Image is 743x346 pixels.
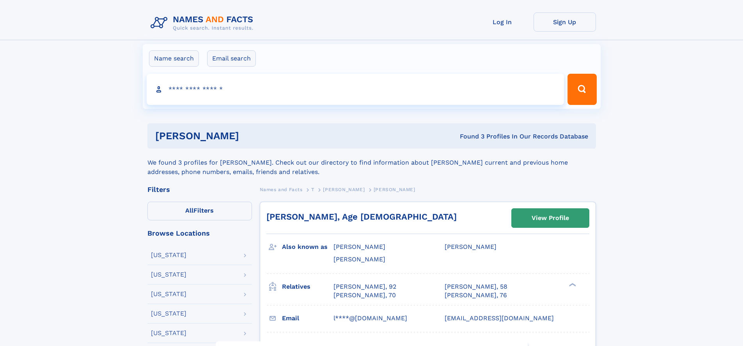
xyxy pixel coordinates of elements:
button: Search Button [567,74,596,105]
div: We found 3 profiles for [PERSON_NAME]. Check out our directory to find information about [PERSON_... [147,149,596,177]
div: [US_STATE] [151,252,186,258]
div: Found 3 Profiles In Our Records Database [349,132,588,141]
a: [PERSON_NAME], Age [DEMOGRAPHIC_DATA] [266,212,457,222]
span: All [185,207,193,214]
div: Browse Locations [147,230,252,237]
h3: Email [282,312,333,325]
label: Email search [207,50,256,67]
a: [PERSON_NAME], 70 [333,291,396,300]
div: [US_STATE] [151,291,186,297]
div: [US_STATE] [151,271,186,278]
a: [PERSON_NAME], 76 [445,291,507,300]
a: Log In [471,12,534,32]
span: T [311,187,314,192]
div: ❯ [567,282,576,287]
span: [PERSON_NAME] [323,187,365,192]
span: [PERSON_NAME] [445,243,497,250]
label: Name search [149,50,199,67]
span: [PERSON_NAME] [374,187,415,192]
div: Filters [147,186,252,193]
span: [PERSON_NAME] [333,243,385,250]
label: Filters [147,202,252,220]
a: View Profile [512,209,589,227]
input: search input [147,74,564,105]
a: [PERSON_NAME] [323,185,365,194]
img: Logo Names and Facts [147,12,260,34]
div: [US_STATE] [151,311,186,317]
span: [EMAIL_ADDRESS][DOMAIN_NAME] [445,314,554,322]
a: Sign Up [534,12,596,32]
a: T [311,185,314,194]
a: [PERSON_NAME], 58 [445,282,507,291]
a: [PERSON_NAME], 92 [333,282,396,291]
h3: Also known as [282,240,333,254]
a: Names and Facts [260,185,303,194]
div: View Profile [532,209,569,227]
span: [PERSON_NAME] [333,256,385,263]
h3: Relatives [282,280,333,293]
h1: [PERSON_NAME] [155,131,349,141]
div: [US_STATE] [151,330,186,336]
